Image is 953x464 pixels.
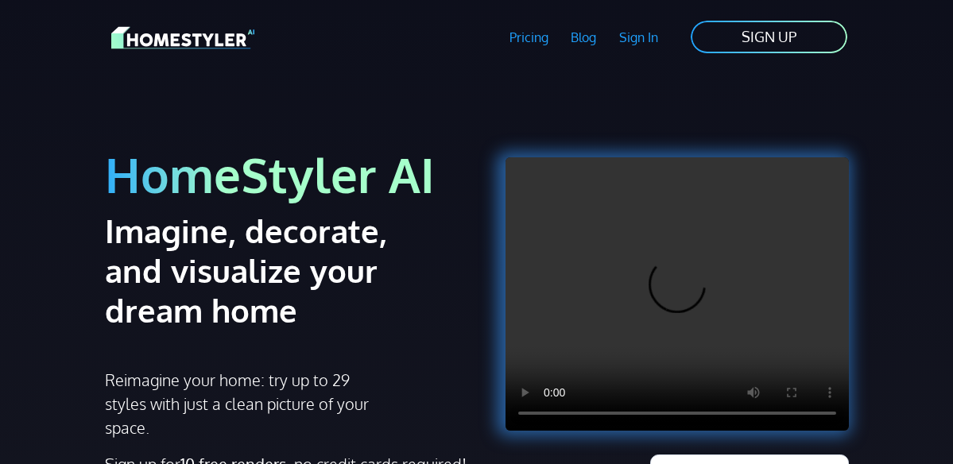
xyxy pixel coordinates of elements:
[608,19,670,56] a: Sign In
[498,19,560,56] a: Pricing
[111,24,254,52] img: HomeStyler AI logo
[105,211,395,330] h2: Imagine, decorate, and visualize your dream home
[560,19,608,56] a: Blog
[105,368,377,439] p: Reimagine your home: try up to 29 styles with just a clean picture of your space.
[689,19,849,55] a: SIGN UP
[105,145,467,204] h1: HomeStyler AI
